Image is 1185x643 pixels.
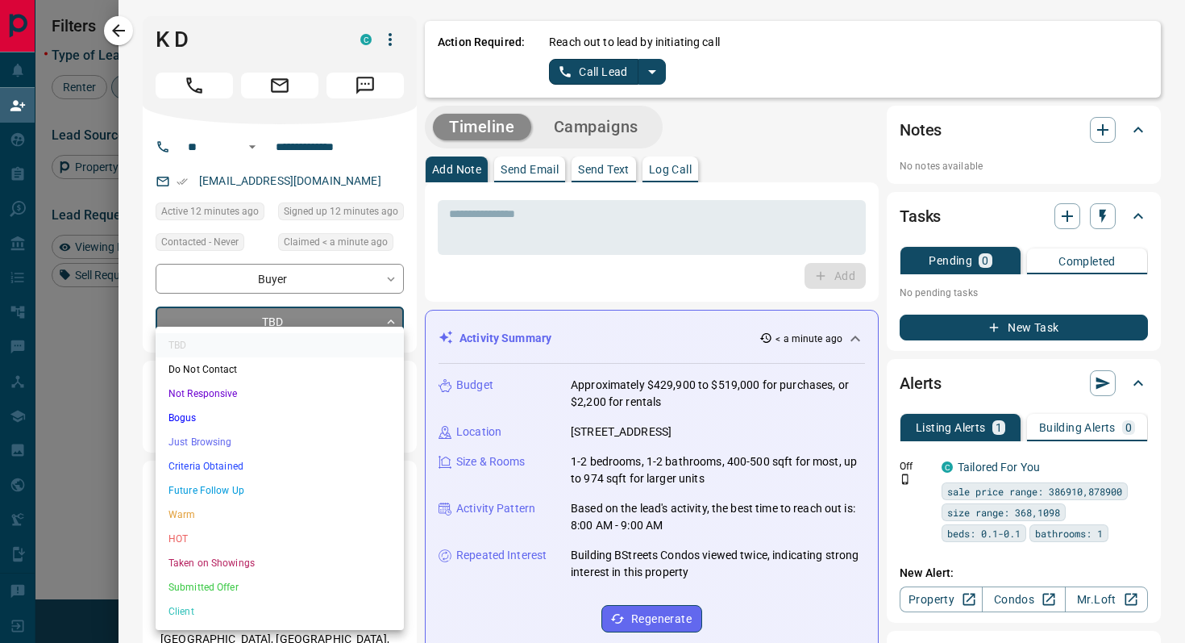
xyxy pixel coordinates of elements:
li: Just Browsing [156,430,404,454]
li: Future Follow Up [156,478,404,503]
li: Taken on Showings [156,551,404,575]
li: Submitted Offer [156,575,404,599]
li: HOT [156,527,404,551]
li: Client [156,599,404,624]
li: Not Responsive [156,382,404,406]
li: Do Not Contact [156,357,404,382]
li: Warm [156,503,404,527]
li: Criteria Obtained [156,454,404,478]
li: Bogus [156,406,404,430]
